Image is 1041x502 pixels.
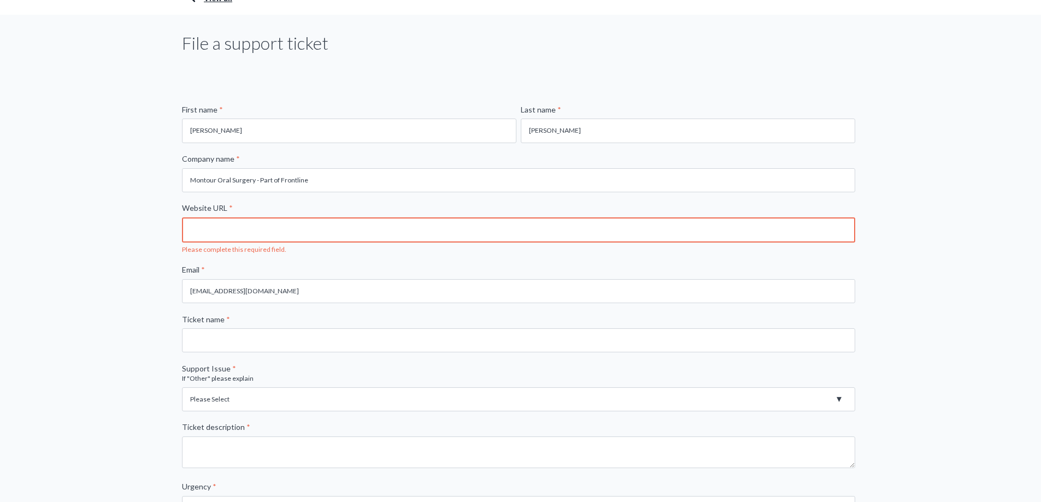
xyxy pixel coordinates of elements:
[182,31,328,56] h1: File a support ticket
[521,105,556,114] span: Last name
[182,482,211,491] span: Urgency
[182,105,217,114] span: First name
[182,203,227,212] span: Website URL
[182,154,234,163] span: Company name
[182,374,860,383] legend: If "Other" please explain
[182,245,848,254] label: Please complete this required field.
[182,265,199,274] span: Email
[182,422,245,432] span: Ticket description
[182,364,231,373] span: Support Issue
[182,315,225,324] span: Ticket name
